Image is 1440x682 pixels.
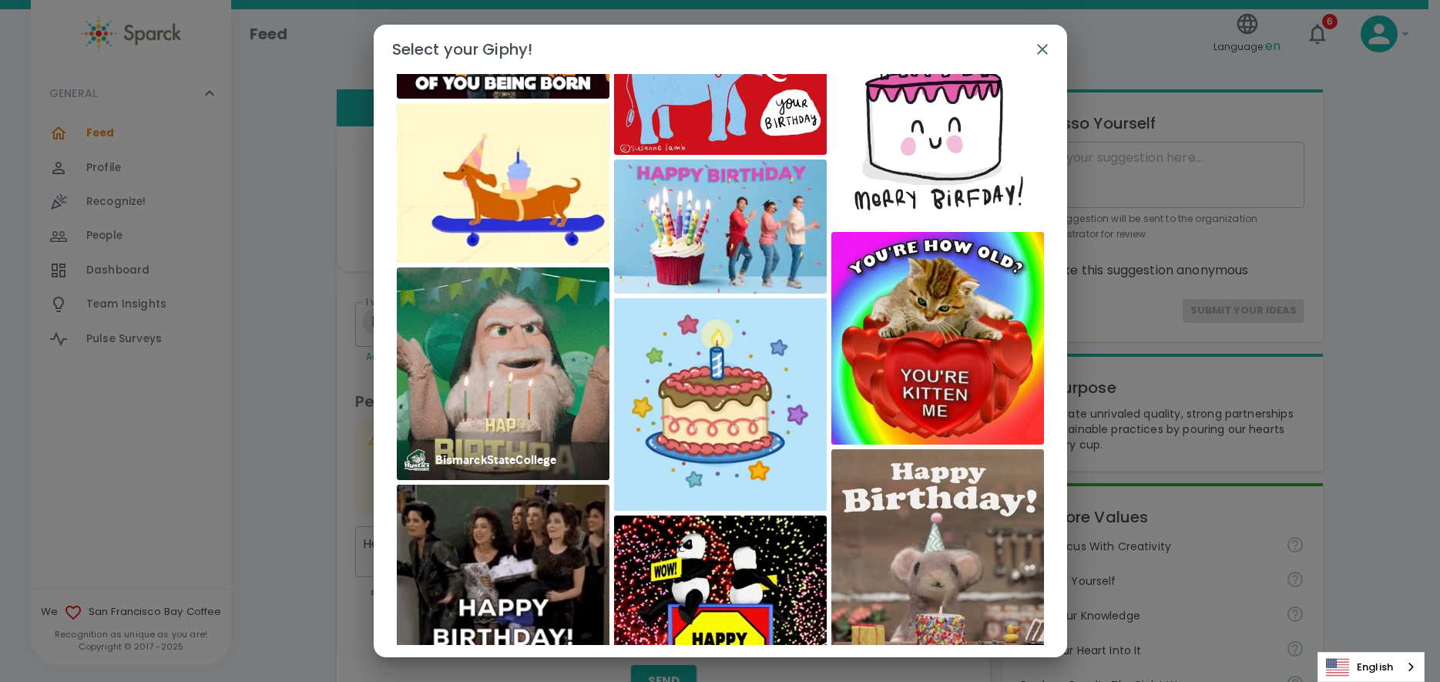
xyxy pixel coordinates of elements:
[1318,653,1424,681] a: English
[1317,652,1425,682] div: Language
[404,448,429,472] img: 80h.gif
[397,103,609,263] img: Happy Birthday Party GIF by Heather
[831,232,1044,445] img: Youre Kidding Me Happy Birthday GIF
[614,160,827,294] img: Happy Birthday Party GIF
[397,485,609,661] img: Friends gif. Seven women with similar hairstyles and outfits burst into the apartment holding gif...
[397,267,609,480] img: Happy Birthday GIF by BismarckStateCollege
[435,451,557,469] div: BismarckStateCollege
[831,15,1044,227] img: Illustrated gif. Pink and white birthday with seven birthday candles smiles at us with a cute fac...
[831,449,1044,662] img: Video gif. Felt mouse seated behind a kitchen counter wearing a birthday hat happily blows out a ...
[1317,652,1425,682] aside: Language selected: English
[374,25,1067,74] h2: Select your Giphy!
[614,298,827,511] img: Celebrate Happy Birthday GIF by beckadoodles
